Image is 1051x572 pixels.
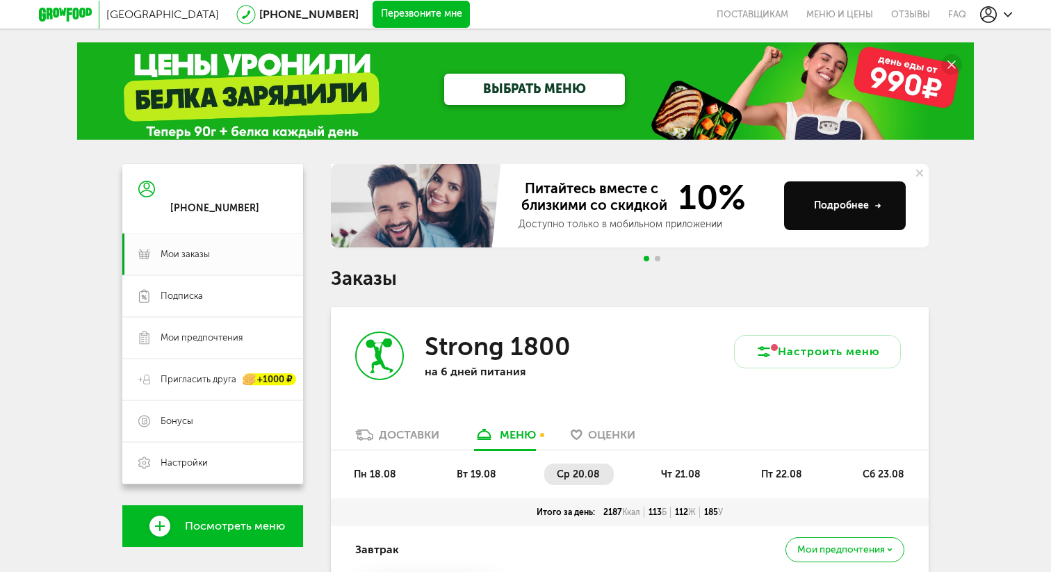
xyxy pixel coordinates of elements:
[425,365,605,378] p: на 6 дней питания
[644,507,671,518] div: 113
[355,537,399,563] h4: Завтрак
[671,507,700,518] div: 112
[500,428,536,441] div: меню
[348,427,446,450] a: Доставки
[259,8,359,21] a: [PHONE_NUMBER]
[122,234,303,275] a: Мои заказы
[161,373,236,386] span: Пригласить друга
[814,199,881,213] div: Подробнее
[761,468,802,480] span: пт 22.08
[161,290,203,302] span: Подписка
[661,468,701,480] span: чт 21.08
[122,275,303,317] a: Подписка
[106,8,219,21] span: [GEOGRAPHIC_DATA]
[122,442,303,484] a: Настройки
[599,507,644,518] div: 2187
[161,457,208,469] span: Настройки
[122,400,303,442] a: Бонусы
[425,332,571,361] h3: Strong 1800
[161,415,193,427] span: Бонусы
[662,507,667,517] span: Б
[519,180,670,215] span: Питайтесь вместе с близкими со скидкой
[564,427,642,450] a: Оценки
[863,468,904,480] span: сб 23.08
[170,202,259,215] div: [PHONE_NUMBER]
[122,359,303,400] a: Пригласить друга +1000 ₽
[622,507,640,517] span: Ккал
[688,507,696,517] span: Ж
[122,317,303,359] a: Мои предпочтения
[532,507,599,518] div: Итого за день:
[718,507,723,517] span: У
[457,468,496,480] span: вт 19.08
[644,256,649,261] span: Go to slide 1
[797,545,885,555] span: Мои предпочтения
[161,332,243,344] span: Мои предпочтения
[734,335,901,368] button: Настроить меню
[784,181,906,230] button: Подробнее
[467,427,543,450] a: меню
[373,1,470,28] button: Перезвоните мне
[588,428,635,441] span: Оценки
[670,180,746,215] span: 10%
[379,428,439,441] div: Доставки
[331,164,505,247] img: family-banner.579af9d.jpg
[700,507,727,518] div: 185
[557,468,600,480] span: ср 20.08
[354,468,396,480] span: пн 18.08
[122,505,303,547] a: Посмотреть меню
[655,256,660,261] span: Go to slide 2
[243,374,296,386] div: +1000 ₽
[519,218,773,231] div: Доступно только в мобильном приложении
[331,270,929,288] h1: Заказы
[185,520,285,532] span: Посмотреть меню
[444,74,625,105] a: ВЫБРАТЬ МЕНЮ
[161,248,210,261] span: Мои заказы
